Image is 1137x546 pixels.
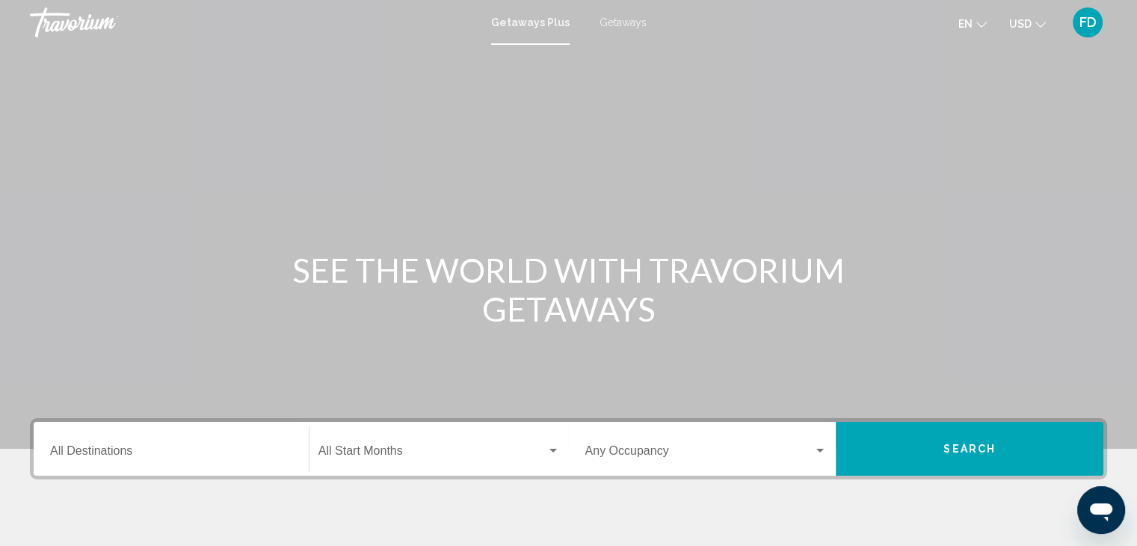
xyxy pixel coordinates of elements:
span: en [958,18,973,30]
a: Getaways [600,16,647,28]
h1: SEE THE WORLD WITH TRAVORIUM GETAWAYS [289,251,849,328]
span: FD [1079,15,1097,30]
span: USD [1009,18,1032,30]
a: Travorium [30,7,476,37]
span: Search [943,444,996,455]
button: Search [836,422,1103,476]
button: Change currency [1009,13,1046,34]
button: Change language [958,13,987,34]
div: Search widget [34,422,1103,476]
a: Getaways Plus [491,16,570,28]
iframe: Кнопка запуска окна обмена сообщениями [1077,486,1125,534]
button: User Menu [1068,7,1107,38]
